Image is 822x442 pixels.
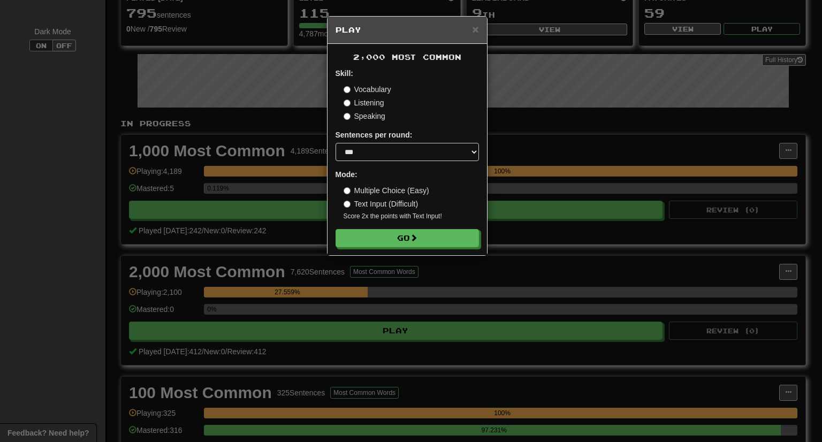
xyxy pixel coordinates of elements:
button: Close [472,24,478,35]
button: Go [336,229,479,247]
label: Listening [344,97,384,108]
label: Text Input (Difficult) [344,199,418,209]
label: Sentences per round: [336,129,413,140]
input: Listening [344,100,351,106]
small: Score 2x the points with Text Input ! [344,212,479,221]
input: Vocabulary [344,86,351,93]
input: Multiple Choice (Easy) [344,187,351,194]
input: Text Input (Difficult) [344,201,351,208]
strong: Skill: [336,69,353,78]
strong: Mode: [336,170,357,179]
label: Speaking [344,111,385,121]
span: × [472,23,478,35]
input: Speaking [344,113,351,120]
h5: Play [336,25,479,35]
label: Vocabulary [344,84,391,95]
span: 2,000 Most Common [353,52,461,62]
label: Multiple Choice (Easy) [344,185,429,196]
